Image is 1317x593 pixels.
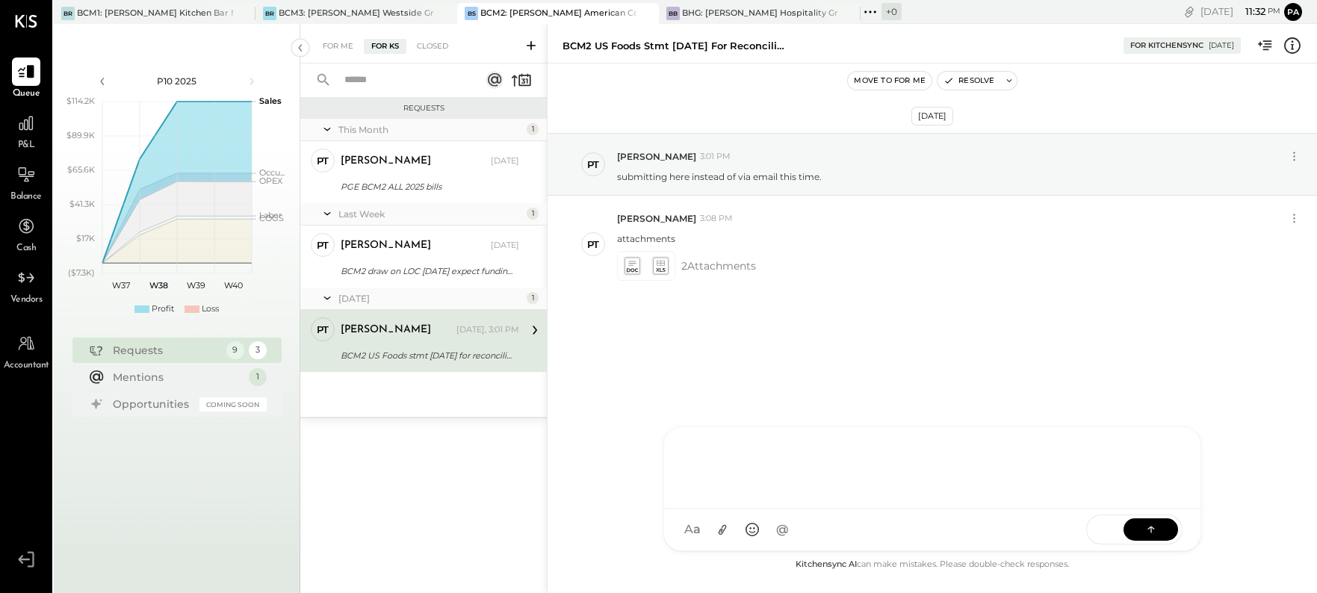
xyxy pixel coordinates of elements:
a: Balance [1,161,52,204]
div: [PERSON_NAME] [341,323,431,338]
div: Coming Soon [199,397,267,412]
text: W38 [149,280,167,291]
div: 9 [226,341,244,359]
text: Sales [259,96,282,106]
button: Aa [679,516,706,543]
span: 11 : 32 [1236,4,1265,19]
button: Move to for me [848,72,932,90]
div: PT [587,158,599,172]
text: OPEX [259,176,283,186]
div: copy link [1182,4,1197,19]
div: Opportunities [113,397,192,412]
span: Balance [10,190,42,204]
a: Accountant [1,329,52,373]
button: Resolve [938,72,1000,90]
text: W40 [223,280,242,291]
div: BCM2 draw on LOC [DATE] expect funding 9/22 [341,264,515,279]
div: 1 [527,208,539,220]
text: $89.9K [66,130,95,140]
span: Queue [13,87,40,101]
text: COGS [259,213,284,223]
div: [DATE] [1209,40,1234,51]
span: 3:01 PM [700,151,731,163]
div: BCM2 US Foods stmt [DATE] for reconciliation [341,348,515,363]
span: SEND [1087,511,1124,549]
div: Last Week [338,208,523,220]
a: P&L [1,109,52,152]
div: PT [317,154,329,168]
div: 1 [527,292,539,304]
text: $65.6K [67,164,95,175]
div: For KS [364,39,406,54]
div: [DATE], 3:01 PM [456,324,519,336]
div: BR [61,7,75,20]
div: Closed [409,39,456,54]
div: Profit [152,303,174,315]
a: Vendors [1,264,52,307]
span: P&L [18,139,35,152]
span: 2 Attachment s [681,251,756,281]
div: BHG: [PERSON_NAME] Hospitality Group, LLC [682,7,838,19]
span: Cash [16,242,36,255]
div: BR [263,7,276,20]
div: PGE BCM2 ALL 2025 bills [341,179,515,194]
div: PT [587,237,599,252]
div: + 0 [881,3,902,20]
div: [DATE] [911,107,953,125]
span: [PERSON_NAME] [617,150,696,163]
text: Occu... [259,167,285,178]
div: 1 [527,123,539,135]
div: BS [465,7,478,20]
text: Labor [259,210,282,220]
div: This Month [338,123,523,136]
div: BCM2 US Foods stmt [DATE] for reconciliation [563,39,787,53]
div: BCM3: [PERSON_NAME] Westside Grill [279,7,435,19]
div: 1 [249,368,267,386]
div: [PERSON_NAME] [341,154,431,169]
text: W39 [186,280,205,291]
div: PT [317,238,329,252]
span: Accountant [4,359,49,373]
p: attachments [617,232,675,245]
span: pm [1268,6,1280,16]
text: $41.3K [69,199,95,209]
button: @ [769,516,796,543]
p: submitting here instead of via email this time. [617,170,822,183]
div: BCM2: [PERSON_NAME] American Cooking [480,7,636,19]
div: Requests [308,103,539,114]
div: For Me [315,39,361,54]
a: Cash [1,212,52,255]
div: 3 [249,341,267,359]
text: W37 [112,280,130,291]
div: [DATE] [1200,4,1280,19]
div: [DATE] [338,292,523,305]
div: BB [666,7,680,20]
span: Vendors [10,294,43,307]
a: Queue [1,58,52,101]
div: Mentions [113,370,241,385]
text: ($7.3K) [68,267,95,278]
text: $114.2K [66,96,95,106]
div: [PERSON_NAME] [341,238,431,253]
span: 3:08 PM [700,213,733,225]
div: BCM1: [PERSON_NAME] Kitchen Bar Market [77,7,233,19]
div: PT [317,323,329,337]
span: [PERSON_NAME] [617,212,696,225]
span: a [693,522,701,537]
text: $17K [76,233,95,243]
div: P10 2025 [114,75,241,87]
div: For KitchenSync [1130,40,1203,51]
div: Loss [202,303,219,315]
div: Requests [113,343,219,358]
button: Pa [1284,3,1302,21]
span: @ [776,522,789,537]
div: [DATE] [491,155,519,167]
div: [DATE] [491,240,519,252]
